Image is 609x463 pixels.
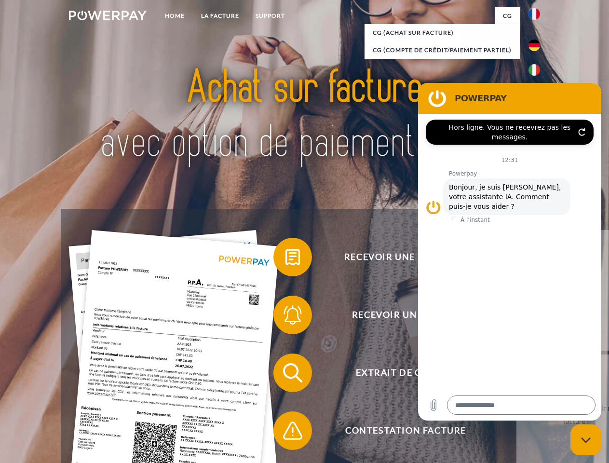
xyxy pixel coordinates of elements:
iframe: Fenêtre de messagerie [418,83,601,421]
span: Extrait de compte [287,354,524,392]
img: qb_bell.svg [281,303,305,327]
img: fr [528,8,540,20]
img: qb_bill.svg [281,245,305,269]
button: Recevoir une facture ? [273,238,524,276]
img: title-powerpay_fr.svg [92,46,517,185]
img: qb_warning.svg [281,419,305,443]
button: Extrait de compte [273,354,524,392]
a: LA FACTURE [193,7,247,25]
img: de [528,40,540,51]
a: CG [495,7,520,25]
img: logo-powerpay-white.svg [69,11,147,20]
span: Recevoir une facture ? [287,238,524,276]
iframe: Bouton de lancement de la fenêtre de messagerie, conversation en cours [570,424,601,455]
a: CG (Compte de crédit/paiement partiel) [365,41,520,59]
a: CG (achat sur facture) [365,24,520,41]
button: Contestation Facture [273,411,524,450]
button: Recevoir un rappel? [273,296,524,334]
span: Contestation Facture [287,411,524,450]
img: it [528,64,540,76]
span: Recevoir un rappel? [287,296,524,334]
a: Home [157,7,193,25]
img: qb_search.svg [281,361,305,385]
a: Support [247,7,293,25]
